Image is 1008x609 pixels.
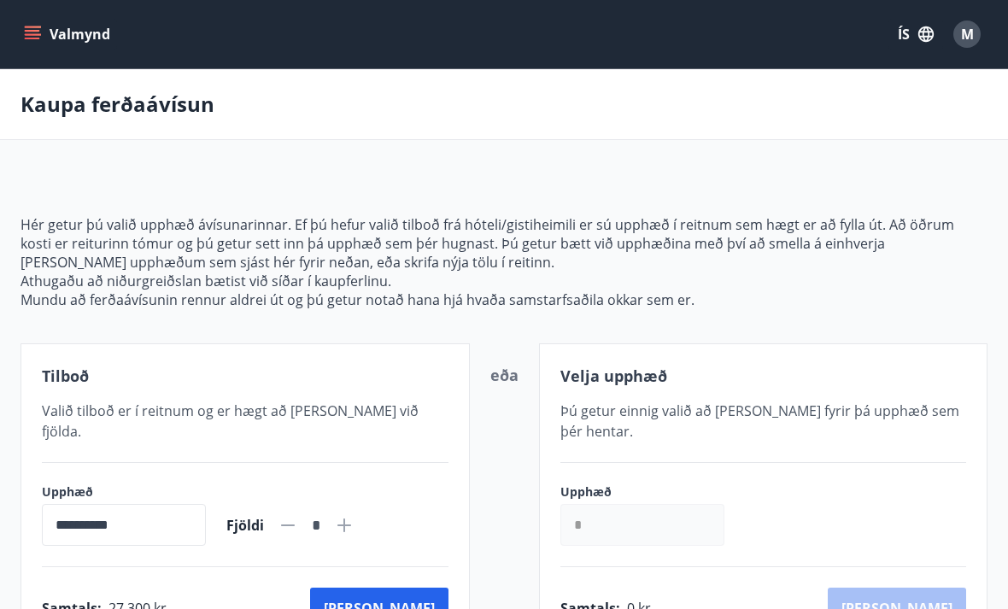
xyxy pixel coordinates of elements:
[946,14,987,55] button: M
[560,401,959,441] span: Þú getur einnig valið að [PERSON_NAME] fyrir þá upphæð sem þér hentar.
[21,19,117,50] button: menu
[42,401,419,441] span: Valið tilboð er í reitnum og er hægt að [PERSON_NAME] við fjölda.
[226,516,264,535] span: Fjöldi
[21,290,987,309] p: Mundu að ferðaávísunin rennur aldrei út og þú getur notað hana hjá hvaða samstarfsaðila okkar sem...
[560,366,667,386] span: Velja upphæð
[560,483,741,501] label: Upphæð
[42,366,89,386] span: Tilboð
[21,215,987,272] p: Hér getur þú valið upphæð ávísunarinnar. Ef þú hefur valið tilboð frá hóteli/gistiheimili er sú u...
[490,365,519,385] span: eða
[21,90,214,119] p: Kaupa ferðaávísun
[961,25,974,44] span: M
[21,272,987,290] p: Athugaðu að niðurgreiðslan bætist við síðar í kaupferlinu.
[42,483,206,501] label: Upphæð
[888,19,943,50] button: ÍS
